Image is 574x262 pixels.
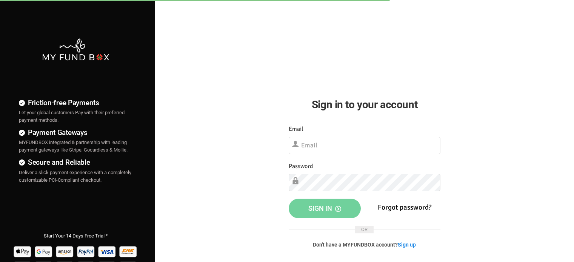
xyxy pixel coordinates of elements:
img: Sofort Pay [118,244,138,259]
h4: Payment Gateways [19,127,132,138]
img: Apple Pay [13,244,33,259]
input: Email [289,137,440,154]
a: Sign up [398,242,416,248]
img: Paypal [76,244,96,259]
span: OR [355,226,374,233]
h2: Sign in to your account [289,97,440,113]
label: Email [289,124,303,134]
span: Sign in [308,204,341,212]
p: Don't have a MYFUNDBOX account? [289,241,440,248]
img: Amazon [55,244,75,259]
button: Sign in [289,199,361,218]
span: Deliver a slick payment experience with a completely customizable PCI-Compliant checkout. [19,170,131,183]
img: Visa [97,244,117,259]
h4: Friction-free Payments [19,97,132,108]
img: mfbwhite.png [42,38,110,61]
span: Let your global customers Pay with their preferred payment methods. [19,110,125,123]
h4: Secure and Reliable [19,157,132,168]
a: Forgot password? [378,203,431,212]
label: Password [289,162,313,171]
img: Google Pay [34,244,54,259]
span: MYFUNDBOX integrated & partnership with leading payment gateways like Stripe, Gocardless & Mollie. [19,139,128,153]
